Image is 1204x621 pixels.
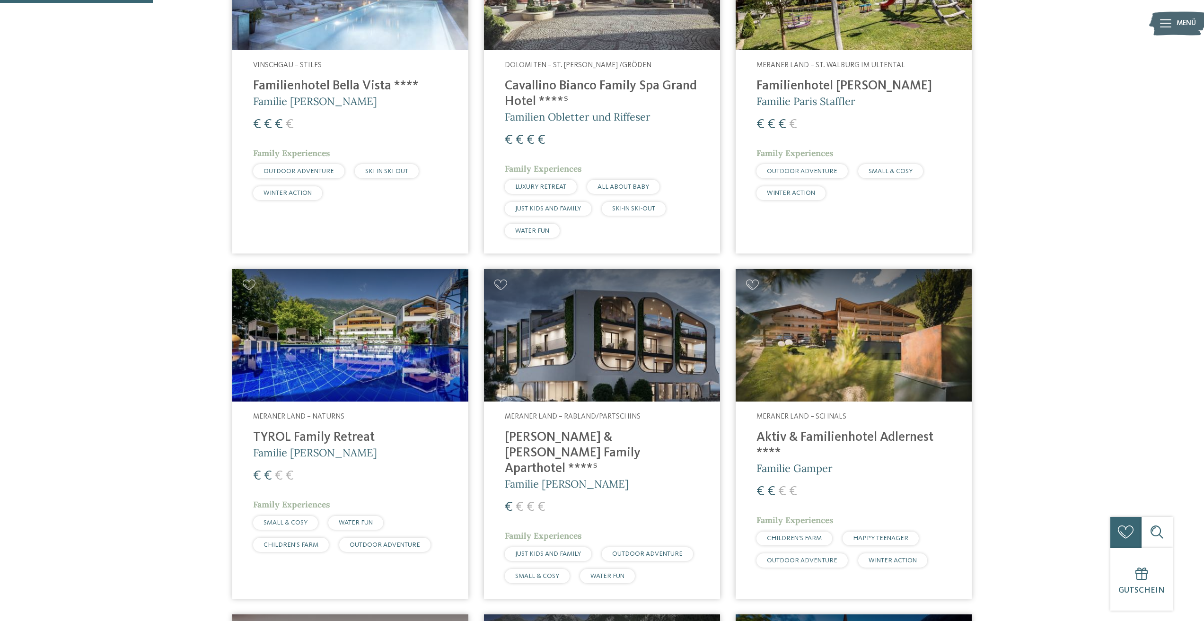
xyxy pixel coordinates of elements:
span: OUTDOOR ADVENTURE [767,557,837,564]
span: € [505,133,513,147]
span: HAPPY TEENAGER [853,535,908,542]
span: Family Experiences [253,499,330,510]
h4: Cavallino Bianco Family Spa Grand Hotel ****ˢ [505,79,699,110]
span: Familie Paris Staffler [756,95,855,108]
span: Familie [PERSON_NAME] [253,95,377,108]
span: € [778,118,786,131]
span: CHILDREN’S FARM [264,542,318,548]
a: Familienhotels gesucht? Hier findet ihr die besten! Meraner Land – Naturns TYROL Family Retreat F... [232,269,468,599]
img: Familien Wellness Residence Tyrol **** [232,269,468,402]
span: Meraner Land – Schnals [756,413,846,420]
span: € [537,133,545,147]
span: WINTER ACTION [264,190,312,196]
span: € [516,133,524,147]
span: Family Experiences [756,148,834,158]
span: Meraner Land – St. Walburg im Ultental [756,61,905,69]
span: Meraner Land – Rabland/Partschins [505,413,641,420]
img: Familienhotels gesucht? Hier findet ihr die besten! [484,269,720,402]
h4: TYROL Family Retreat [253,430,448,446]
span: Family Experiences [756,515,834,525]
span: SKI-IN SKI-OUT [365,168,408,175]
span: SMALL & COSY [264,519,308,526]
span: WATER FUN [339,519,373,526]
span: € [505,500,513,514]
span: € [516,500,524,514]
span: Gutschein [1118,586,1165,595]
a: Gutschein [1110,548,1173,611]
span: OUTDOOR ADVENTURE [612,551,683,557]
span: € [767,485,775,499]
span: € [253,118,261,131]
span: WATER FUN [515,227,549,234]
a: Familienhotels gesucht? Hier findet ihr die besten! Meraner Land – Schnals Aktiv & Familienhotel ... [736,269,972,599]
span: € [286,118,294,131]
span: Vinschgau – Stilfs [253,61,322,69]
span: SMALL & COSY [515,573,559,579]
span: Meraner Land – Naturns [253,413,344,420]
span: € [789,118,797,131]
span: Familie Gamper [756,462,833,475]
span: € [264,118,272,131]
span: € [789,485,797,499]
span: Familie [PERSON_NAME] [505,477,629,490]
span: € [264,469,272,483]
span: OUTDOOR ADVENTURE [767,168,837,175]
img: Aktiv & Familienhotel Adlernest **** [736,269,972,402]
span: € [756,485,765,499]
span: WINTER ACTION [869,557,917,564]
span: € [527,133,535,147]
span: OUTDOOR ADVENTURE [264,168,334,175]
span: Familie [PERSON_NAME] [253,446,377,459]
span: LUXURY RETREAT [515,184,566,190]
span: CHILDREN’S FARM [767,535,822,542]
span: € [275,118,283,131]
span: € [767,118,775,131]
span: Family Experiences [505,530,582,541]
span: SKI-IN SKI-OUT [612,205,655,212]
span: € [286,469,294,483]
span: SMALL & COSY [869,168,913,175]
h4: Familienhotel [PERSON_NAME] [756,79,951,94]
span: WINTER ACTION [767,190,815,196]
span: € [537,500,545,514]
span: Family Experiences [253,148,330,158]
span: € [275,469,283,483]
h4: Familienhotel Bella Vista **** [253,79,448,94]
span: OUTDOOR ADVENTURE [350,542,420,548]
span: € [756,118,765,131]
span: JUST KIDS AND FAMILY [515,551,581,557]
span: € [778,485,786,499]
h4: [PERSON_NAME] & [PERSON_NAME] Family Aparthotel ****ˢ [505,430,699,477]
span: ALL ABOUT BABY [598,184,649,190]
span: JUST KIDS AND FAMILY [515,205,581,212]
span: WATER FUN [590,573,624,579]
span: Familien Obletter und Riffeser [505,110,650,123]
span: Dolomiten – St. [PERSON_NAME] /Gröden [505,61,651,69]
span: € [527,500,535,514]
span: € [253,469,261,483]
a: Familienhotels gesucht? Hier findet ihr die besten! Meraner Land – Rabland/Partschins [PERSON_NAM... [484,269,720,599]
span: Family Experiences [505,163,582,174]
h4: Aktiv & Familienhotel Adlernest **** [756,430,951,461]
